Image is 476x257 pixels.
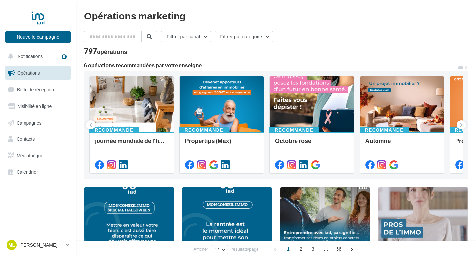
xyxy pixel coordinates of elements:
a: Boîte de réception [4,82,72,96]
button: Notifications 9 [4,50,69,63]
div: Automne [365,137,439,151]
p: [PERSON_NAME] [19,242,63,248]
a: Médiathèque [4,149,72,163]
span: 1 [283,244,294,254]
span: 3 [308,244,318,254]
div: journée mondiale de l'habitat [95,137,169,151]
div: opérations [97,49,127,55]
span: Visibilité en ligne [18,103,52,109]
span: Campagnes [17,120,42,125]
button: Filtrer par canal [161,31,211,42]
div: Octobre rose [275,137,349,151]
a: ML [PERSON_NAME] [5,239,71,251]
div: Recommandé [269,127,319,134]
a: Opérations [4,66,72,80]
div: 6 opérations recommandées par votre enseigne [84,63,457,68]
span: Boîte de réception [17,87,54,92]
span: Afficher [194,246,208,252]
span: Contacts [17,136,35,142]
span: 2 [296,244,306,254]
span: Opérations [17,70,40,76]
span: 66 [334,244,344,254]
div: Opérations marketing [84,11,468,20]
div: 9 [62,54,67,59]
button: 12 [212,245,228,254]
span: Notifications [18,54,43,59]
div: Recommandé [179,127,229,134]
span: 12 [215,247,219,252]
button: Filtrer par catégorie [215,31,273,42]
a: Contacts [4,132,72,146]
a: Visibilité en ligne [4,99,72,113]
span: Médiathèque [17,153,43,158]
div: Recommandé [89,127,139,134]
div: 797 [84,48,127,55]
button: Nouvelle campagne [5,31,71,43]
a: Campagnes [4,116,72,130]
div: Recommandé [360,127,409,134]
span: ML [8,242,15,248]
div: Propertips (Max) [185,137,259,151]
span: Calendrier [17,169,38,175]
span: ... [321,244,331,254]
a: Calendrier [4,165,72,179]
span: résultats/page [232,246,259,252]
